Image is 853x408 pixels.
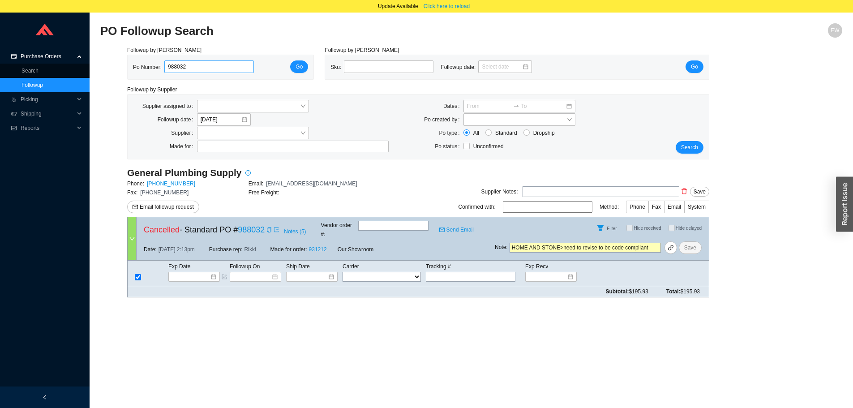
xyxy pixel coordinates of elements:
[249,180,263,187] span: Email:
[127,201,199,213] button: mailEmail followup request
[668,204,681,210] span: Email
[290,60,308,73] button: Go
[222,274,227,279] span: form
[168,263,190,270] span: Exp Date
[127,167,242,179] h3: General Plumbing Supply
[142,100,197,112] label: Supplier assigned to
[459,201,709,213] div: Confirmed with: Method:
[831,23,839,38] span: EW
[230,263,260,270] span: Followup On
[443,100,463,112] label: Dates:
[338,245,374,254] span: Our Showroom
[133,60,261,74] div: Po Number:
[666,287,700,296] span: Total:
[626,225,633,231] input: Hide received
[330,60,539,74] div: Sku: Followup date:
[652,204,661,210] span: Fax
[439,225,474,234] a: mailSend Email
[21,82,43,88] a: Followup
[201,115,241,124] input: 9/25/2025
[21,68,39,74] a: Search
[424,2,470,11] span: Click here to reload
[481,187,518,196] div: Supplier Notes:
[426,263,451,270] span: Tracking #
[680,188,689,194] span: delete
[473,143,504,150] span: Unconfirmed
[691,62,698,71] span: Go
[209,245,243,254] span: Purchase rep:
[309,246,327,253] a: 931212
[513,103,519,109] span: swap-right
[127,180,144,187] span: Phone:
[439,127,463,139] label: Po type:
[127,86,177,93] span: Followup by Supplier
[42,395,47,400] span: left
[284,227,306,236] span: Notes ( 5 )
[630,204,645,210] span: Phone
[521,102,566,111] input: To
[495,243,508,253] span: Note :
[159,245,195,254] span: [DATE] 2:13pm
[321,221,356,239] span: Vendor order # :
[127,189,137,196] span: Fax:
[266,180,357,187] span: [EMAIL_ADDRESS][DOMAIN_NAME]
[21,49,74,64] span: Purchase Orders
[249,189,279,196] span: Free Freight:
[266,227,272,232] span: copy
[492,129,521,137] span: Standard
[274,227,279,232] span: export
[11,54,17,59] span: credit-card
[607,226,617,231] span: Filter
[668,245,674,252] span: link
[525,263,548,270] span: Exp Recv
[170,140,197,153] label: Made for:
[676,141,703,154] button: Search
[594,224,607,232] span: filter
[21,107,74,121] span: Shipping
[140,189,189,196] span: [PHONE_NUMBER]
[242,170,254,176] span: info-circle
[694,187,706,196] span: Save
[679,185,689,198] button: delete
[343,263,359,270] span: Carrier
[676,226,702,231] span: Hide delayed
[325,47,399,53] span: Followup by [PERSON_NAME]
[127,47,201,53] span: Followup by [PERSON_NAME]
[171,127,197,139] label: Supplier:
[144,245,157,254] span: Date:
[147,180,195,187] a: [PHONE_NUMBER]
[435,140,463,153] label: Po status:
[688,204,706,210] span: System
[238,225,265,234] a: 988032
[664,241,677,254] a: link
[158,113,197,126] label: Followup date:
[144,223,265,236] span: - Standard PO #
[244,245,256,254] span: Rikki
[439,227,445,232] span: mail
[686,60,703,73] button: Go
[679,241,702,254] button: Save
[467,102,511,111] input: From
[21,121,74,135] span: Reports
[482,62,522,71] input: Select date
[140,202,194,211] span: Email followup request
[605,287,648,296] span: Subtotal:
[242,167,254,179] button: info-circle
[530,129,558,137] span: Dropship
[283,227,306,233] button: Notes (5)
[593,221,608,235] button: Filter
[629,288,648,295] span: $195.93
[266,225,272,234] div: Copy
[21,92,74,107] span: Picking
[513,103,519,109] span: to
[133,204,138,210] span: mail
[424,113,463,126] label: Po created by:
[470,129,483,137] span: All
[681,143,698,152] span: Search
[669,225,675,231] input: Hide delayed
[286,263,310,270] span: Ship Date
[144,225,180,234] span: Cancelled
[690,187,709,197] button: Save
[681,288,700,295] span: $195.93
[11,125,17,131] span: fund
